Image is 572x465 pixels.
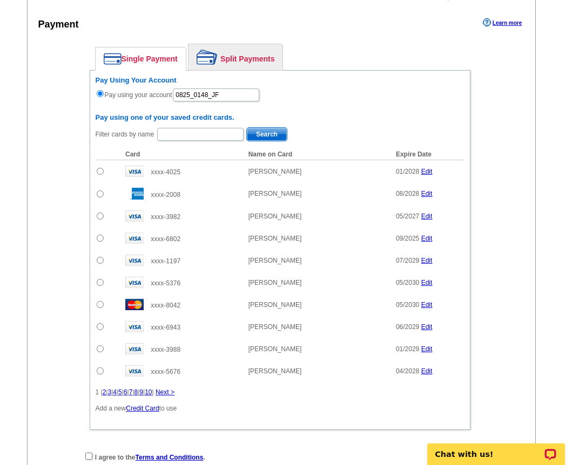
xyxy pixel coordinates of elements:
button: Search [246,127,287,141]
a: Edit [421,323,433,331]
span: Search [247,128,287,141]
p: Add a new to use [96,404,465,413]
strong: I agree to the . [95,454,205,461]
span: 05/2030 [396,279,419,286]
a: Edit [421,168,433,175]
img: visa.gif [125,232,144,244]
span: xxxx-2008 [151,191,180,199]
a: Edit [421,301,433,309]
span: 01/2029 [396,345,419,353]
span: [PERSON_NAME] [248,168,302,175]
span: 07/2029 [396,257,419,264]
img: visa.gif [125,365,144,377]
span: xxxx-6943 [151,324,180,331]
img: visa.gif [125,255,144,266]
th: Name on Card [243,149,391,160]
span: 05/2027 [396,213,419,220]
div: Payment [38,17,79,32]
a: Next > [156,388,174,396]
span: [PERSON_NAME] [248,279,302,286]
a: Edit [421,257,433,264]
div: 1 | | | | | | | | | | [96,387,465,397]
a: 7 [129,388,133,396]
label: Filter cards by name [96,129,154,139]
span: xxxx-4025 [151,168,180,176]
img: visa.gif [125,166,144,177]
span: xxxx-3988 [151,346,180,353]
a: 3 [107,388,111,396]
span: [PERSON_NAME] [248,235,302,242]
a: 9 [139,388,143,396]
img: split-payment.png [197,50,218,65]
img: visa.gif [125,210,144,222]
a: Learn more [483,18,522,27]
span: [PERSON_NAME] [248,257,302,264]
a: Edit [421,367,433,375]
span: 01/2028 [396,168,419,175]
a: 5 [118,388,122,396]
span: [PERSON_NAME] [248,345,302,353]
img: visa.gif [125,343,144,354]
img: visa.gif [125,321,144,332]
span: xxxx-5376 [151,279,180,287]
span: [PERSON_NAME] [248,301,302,309]
a: Single Payment [96,47,186,70]
img: amex.gif [125,188,144,200]
a: 2 [103,388,106,396]
th: Expire Date [391,149,465,160]
th: Card [120,149,243,160]
span: 09/2025 [396,235,419,242]
h6: Pay using one of your saved credit cards. [96,113,465,122]
img: mast.gif [125,299,144,310]
a: Edit [421,345,433,353]
span: 05/2030 [396,301,419,309]
a: 10 [145,388,152,396]
a: Terms and Conditions [136,454,204,461]
span: 06/2029 [396,323,419,331]
span: xxxx-8042 [151,302,180,309]
a: Edit [421,235,433,242]
span: 08/2028 [396,190,419,197]
a: Edit [421,190,433,197]
img: single-payment.png [104,53,122,65]
span: xxxx-3982 [151,213,180,221]
a: Credit Card [126,405,159,412]
h6: Pay Using Your Account [96,76,465,85]
a: 4 [113,388,117,396]
span: xxxx-6802 [151,235,180,243]
iframe: LiveChat chat widget [420,431,572,465]
a: 6 [124,388,127,396]
span: xxxx-1197 [151,257,180,265]
a: 8 [134,388,138,396]
span: [PERSON_NAME] [248,367,302,375]
a: Split Payments [189,44,282,70]
img: visa.gif [125,277,144,288]
span: xxxx-5676 [151,368,180,375]
a: Edit [421,213,433,220]
span: [PERSON_NAME] [248,323,302,331]
span: [PERSON_NAME] [248,190,302,197]
a: Edit [421,279,433,286]
div: Pay using your account [96,76,465,102]
span: [PERSON_NAME] [248,213,302,220]
span: 04/2028 [396,367,419,375]
input: PO #: [173,88,259,101]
